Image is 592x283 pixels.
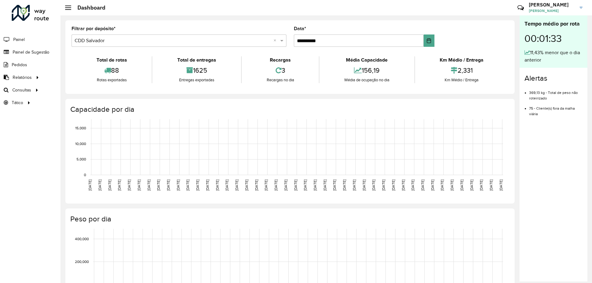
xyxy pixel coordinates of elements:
text: [DATE] [470,180,474,191]
text: [DATE] [215,180,219,191]
text: [DATE] [460,180,464,191]
text: [DATE] [195,180,199,191]
text: 15,000 [75,126,86,130]
text: [DATE] [274,180,278,191]
text: [DATE] [186,180,190,191]
text: [DATE] [245,180,249,191]
text: [DATE] [313,180,317,191]
text: 200,000 [75,260,89,264]
span: Painel de Sugestão [13,49,49,55]
div: Recargas [243,56,317,64]
text: [DATE] [108,180,112,191]
text: [DATE] [401,180,405,191]
text: [DATE] [264,180,268,191]
div: Tempo médio por rota [524,20,582,28]
text: [DATE] [362,180,366,191]
text: [DATE] [489,180,493,191]
text: [DATE] [176,180,180,191]
text: [DATE] [342,180,346,191]
div: Média Capacidade [321,56,413,64]
text: [DATE] [166,180,170,191]
text: [DATE] [137,180,141,191]
span: [PERSON_NAME] [529,8,575,14]
text: [DATE] [450,180,454,191]
text: [DATE] [372,180,376,191]
label: Data [294,25,306,32]
div: Km Médio / Entrega [417,56,507,64]
text: [DATE] [88,180,92,191]
li: 369,13 kg - Total de peso não roteirizado [529,85,582,101]
div: Total de entregas [154,56,239,64]
text: [DATE] [440,180,444,191]
h4: Capacidade por dia [70,105,508,114]
text: [DATE] [117,180,121,191]
text: [DATE] [352,180,356,191]
text: [DATE] [303,180,307,191]
text: 400,000 [75,237,89,241]
text: 5,000 [76,157,86,161]
button: Choose Date [424,34,434,47]
text: [DATE] [205,180,209,191]
text: 0 [84,173,86,177]
text: [DATE] [391,180,395,191]
h4: Alertas [524,74,582,83]
text: [DATE] [323,180,327,191]
div: Entregas exportadas [154,77,239,83]
text: [DATE] [411,180,415,191]
span: Consultas [12,87,31,93]
li: 75 - Cliente(s) fora da malha viária [529,101,582,117]
div: 1625 [154,64,239,77]
span: Clear all [273,37,279,44]
text: [DATE] [98,180,102,191]
text: [DATE] [479,180,483,191]
text: [DATE] [499,180,503,191]
div: 88 [73,64,150,77]
div: 3 [243,64,317,77]
text: [DATE] [254,180,258,191]
text: [DATE] [332,180,336,191]
div: Rotas exportadas [73,77,150,83]
div: 2,331 [417,64,507,77]
div: 156,19 [321,64,413,77]
div: Recargas no dia [243,77,317,83]
text: [DATE] [284,180,288,191]
label: Filtrar por depósito [72,25,116,32]
span: Pedidos [12,62,27,68]
text: [DATE] [430,180,434,191]
text: [DATE] [127,180,131,191]
text: 10,000 [75,142,86,146]
div: 00:01:33 [524,28,582,49]
text: [DATE] [225,180,229,191]
div: 11,43% menor que o dia anterior [524,49,582,64]
div: Km Médio / Entrega [417,77,507,83]
h3: [PERSON_NAME] [529,2,575,8]
text: [DATE] [156,180,160,191]
span: Relatórios [13,74,32,81]
text: [DATE] [421,180,425,191]
span: Painel [13,36,25,43]
a: Contato Rápido [514,1,527,14]
text: [DATE] [147,180,151,191]
span: Tático [12,99,23,106]
h4: Peso por dia [70,215,508,224]
h2: Dashboard [71,4,105,11]
text: [DATE] [235,180,239,191]
div: Média de ocupação no dia [321,77,413,83]
text: [DATE] [294,180,298,191]
div: Total de rotas [73,56,150,64]
text: [DATE] [381,180,385,191]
